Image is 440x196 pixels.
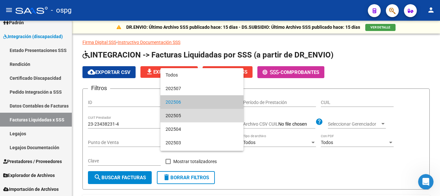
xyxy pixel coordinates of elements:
span: 202505 [166,109,238,122]
span: 202504 [166,122,238,136]
span: 202502 [166,150,238,163]
iframe: Intercom live chat [418,174,434,190]
span: 202503 [166,136,238,150]
span: 202507 [166,82,238,95]
span: Todos [166,68,238,82]
span: 202506 [166,95,238,109]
